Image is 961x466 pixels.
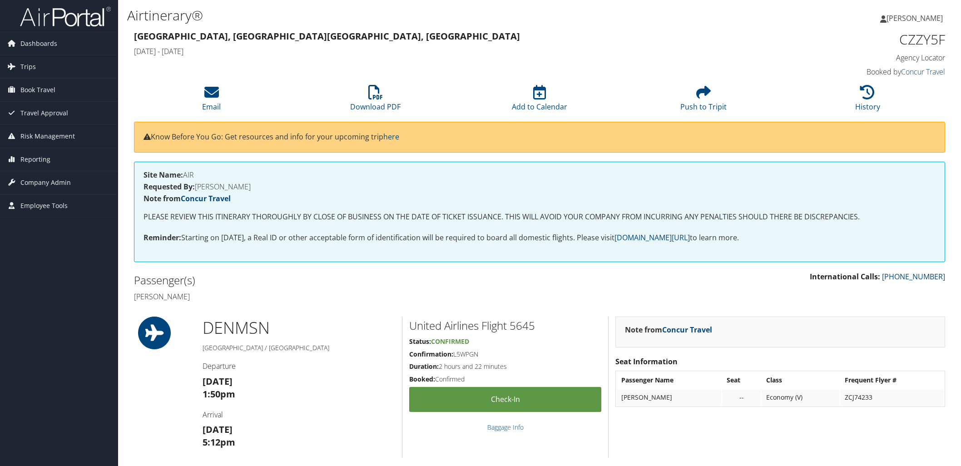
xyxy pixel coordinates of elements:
h1: CZZY5F [753,30,945,49]
span: [PERSON_NAME] [887,13,943,23]
a: Concur Travel [181,193,231,203]
span: Confirmed [431,337,469,346]
strong: 5:12pm [203,436,235,448]
strong: Booked: [409,375,435,383]
span: Reporting [20,148,50,171]
strong: Duration: [409,362,439,371]
strong: [GEOGRAPHIC_DATA], [GEOGRAPHIC_DATA] [GEOGRAPHIC_DATA], [GEOGRAPHIC_DATA] [134,30,520,42]
th: Passenger Name [617,372,721,388]
a: [DOMAIN_NAME][URL] [614,233,690,243]
a: Push to Tripit [680,90,727,112]
h2: United Airlines Flight 5645 [409,318,601,333]
a: Add to Calendar [512,90,567,112]
span: Travel Approval [20,102,68,124]
h5: L5WPGN [409,350,601,359]
span: Employee Tools [20,194,68,217]
div: -- [727,393,756,402]
strong: Note from [625,325,712,335]
strong: Requested By: [144,182,195,192]
h4: [DATE] - [DATE] [134,46,739,56]
th: Frequent Flyer # [840,372,944,388]
h2: Passenger(s) [134,273,533,288]
strong: Status: [409,337,431,346]
h5: Confirmed [409,375,601,384]
a: History [855,90,880,112]
p: Starting on [DATE], a Real ID or other acceptable form of identification will be required to boar... [144,232,936,244]
h4: [PERSON_NAME] [134,292,533,302]
h1: Airtinerary® [127,6,677,25]
span: Company Admin [20,171,71,194]
a: here [383,132,399,142]
p: Know Before You Go: Get resources and info for your upcoming trip [144,131,936,143]
h1: DEN MSN [203,317,395,339]
h4: Departure [203,361,395,371]
strong: Confirmation: [409,350,453,358]
a: Check-in [409,387,601,412]
th: Class [762,372,839,388]
h4: Arrival [203,410,395,420]
span: Book Travel [20,79,55,101]
span: Risk Management [20,125,75,148]
strong: 1:50pm [203,388,235,400]
img: airportal-logo.png [20,6,111,27]
strong: Note from [144,193,231,203]
h4: AIR [144,171,936,178]
a: [PERSON_NAME] [880,5,952,32]
strong: Site Name: [144,170,183,180]
th: Seat [722,372,761,388]
a: Baggage Info [487,423,524,431]
a: Download PDF [350,90,401,112]
strong: Seat Information [615,357,678,367]
td: ZCJ74233 [840,389,944,406]
h4: Booked by [753,67,945,77]
strong: International Calls: [810,272,880,282]
h5: [GEOGRAPHIC_DATA] / [GEOGRAPHIC_DATA] [203,343,395,352]
strong: [DATE] [203,375,233,387]
h4: [PERSON_NAME] [144,183,936,190]
a: Concur Travel [901,67,945,77]
h4: Agency Locator [753,53,945,63]
strong: [DATE] [203,423,233,436]
p: PLEASE REVIEW THIS ITINERARY THOROUGHLY BY CLOSE OF BUSINESS ON THE DATE OF TICKET ISSUANCE. THIS... [144,211,936,223]
a: Email [202,90,221,112]
td: [PERSON_NAME] [617,389,721,406]
span: Dashboards [20,32,57,55]
h5: 2 hours and 22 minutes [409,362,601,371]
strong: Reminder: [144,233,181,243]
span: Trips [20,55,36,78]
td: Economy (V) [762,389,839,406]
a: [PHONE_NUMBER] [882,272,945,282]
a: Concur Travel [662,325,712,335]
